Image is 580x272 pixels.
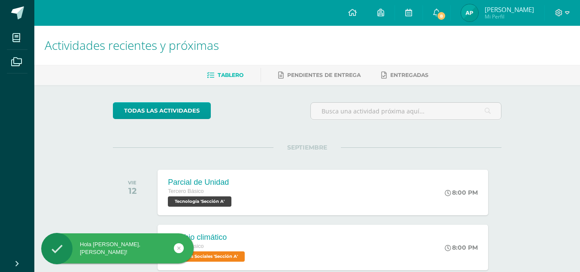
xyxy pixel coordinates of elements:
[41,241,194,256] div: Hola [PERSON_NAME], [PERSON_NAME]!
[445,189,478,196] div: 8:00 PM
[45,37,219,53] span: Actividades recientes y próximas
[278,68,361,82] a: Pendientes de entrega
[218,72,243,78] span: Tablero
[485,5,534,14] span: [PERSON_NAME]
[485,13,534,20] span: Mi Perfil
[168,196,231,207] span: Tecnología 'Sección A'
[113,102,211,119] a: todas las Actividades
[168,188,203,194] span: Tercero Básico
[437,11,446,21] span: 8
[381,68,428,82] a: Entregadas
[311,103,501,119] input: Busca una actividad próxima aquí...
[207,68,243,82] a: Tablero
[287,72,361,78] span: Pendientes de entrega
[445,244,478,251] div: 8:00 PM
[390,72,428,78] span: Entregadas
[273,144,341,151] span: SEPTIEMBRE
[461,4,478,21] img: 16dbf630ebc2ed5c490ee54726b3959b.png
[168,178,234,187] div: Parcial de Unidad
[128,180,137,186] div: VIE
[128,186,137,196] div: 12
